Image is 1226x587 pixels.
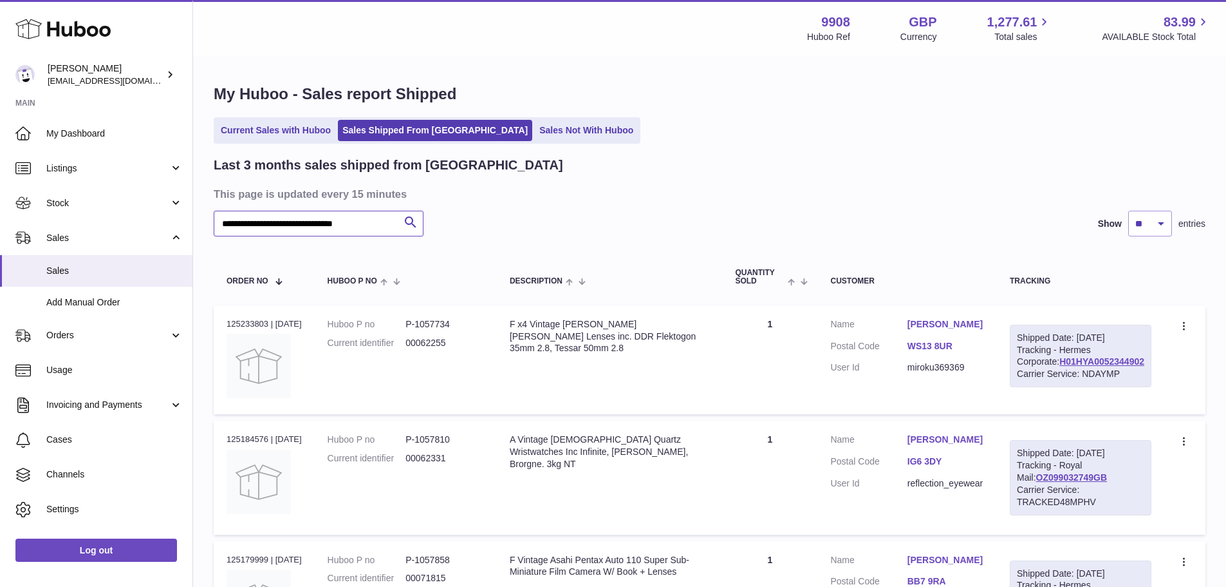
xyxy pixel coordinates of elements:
a: 1,277.61 Total sales [987,14,1052,43]
td: 1 [722,305,817,414]
div: 125184576 | [DATE] [227,434,302,445]
h3: This page is updated every 15 minutes [214,187,1202,201]
dt: Current identifier [328,572,406,584]
dd: 00062255 [405,337,484,349]
dd: P-1057810 [405,434,484,446]
dt: Name [830,434,907,449]
dt: Name [830,554,907,570]
span: Orders [46,329,169,342]
h1: My Huboo - Sales report Shipped [214,84,1205,104]
span: Usage [46,364,183,376]
a: [PERSON_NAME] [907,318,984,331]
span: Cases [46,434,183,446]
span: Listings [46,162,169,175]
dt: Huboo P no [328,434,406,446]
a: Current Sales with Huboo [216,120,335,141]
strong: 9908 [821,14,850,31]
div: F Vintage Asahi Pentax Auto 110 Super Sub-Miniature Film Camera W/ Book + Lenses [510,554,710,579]
div: A Vintage [DEMOGRAPHIC_DATA] Quartz Wristwatches Inc Infinite, [PERSON_NAME], Brorgne. 3kg NT [510,434,710,470]
a: [PERSON_NAME] [907,554,984,566]
span: Settings [46,503,183,515]
span: Invoicing and Payments [46,399,169,411]
div: 125233803 | [DATE] [227,318,302,330]
dd: P-1057858 [405,554,484,566]
img: no-photo.jpg [227,334,291,398]
span: Description [510,277,562,285]
dd: P-1057734 [405,318,484,331]
span: AVAILABLE Stock Total [1102,31,1211,43]
dt: User Id [830,361,907,374]
span: Order No [227,277,268,285]
td: 1 [722,421,817,534]
div: [PERSON_NAME] [48,63,163,87]
span: entries [1178,218,1205,230]
div: Huboo Ref [807,31,850,43]
a: H01HYA0052344902 [1059,356,1144,367]
span: Sales [46,265,183,277]
div: Carrier Service: NDAYMP [1017,368,1144,380]
dd: miroku369369 [907,361,984,374]
span: 83.99 [1164,14,1196,31]
span: [EMAIL_ADDRESS][DOMAIN_NAME] [48,75,189,86]
span: Total sales [994,31,1052,43]
dt: User Id [830,477,907,490]
span: Huboo P no [328,277,377,285]
dt: Huboo P no [328,554,406,566]
dd: reflection_eyewear [907,477,984,490]
div: Currency [900,31,937,43]
a: [PERSON_NAME] [907,434,984,446]
dt: Postal Code [830,340,907,356]
a: OZ099032749GB [1036,472,1108,483]
a: Log out [15,539,177,562]
div: Tracking [1010,277,1151,285]
dd: 00062331 [405,452,484,465]
span: Add Manual Order [46,296,183,309]
dt: Huboo P no [328,318,406,331]
a: 83.99 AVAILABLE Stock Total [1102,14,1211,43]
dt: Name [830,318,907,334]
dt: Current identifier [328,452,406,465]
div: Shipped Date: [DATE] [1017,447,1144,459]
img: no-photo.jpg [227,450,291,514]
div: Shipped Date: [DATE] [1017,332,1144,344]
a: Sales Shipped From [GEOGRAPHIC_DATA] [338,120,532,141]
a: WS13 8UR [907,340,984,352]
h2: Last 3 months sales shipped from [GEOGRAPHIC_DATA] [214,157,563,174]
span: Quantity Sold [735,269,785,285]
span: Stock [46,197,169,209]
dt: Postal Code [830,456,907,471]
div: Tracking - Hermes Corporate: [1010,325,1151,388]
div: 125179999 | [DATE] [227,554,302,566]
a: IG6 3DY [907,456,984,468]
a: Sales Not With Huboo [535,120,638,141]
label: Show [1098,218,1122,230]
div: Customer [830,277,984,285]
img: internalAdmin-9908@internal.huboo.com [15,65,35,84]
div: F x4 Vintage [PERSON_NAME] [PERSON_NAME] Lenses inc. DDR Flektogon 35mm 2.8, Tessar 50mm 2.8 [510,318,710,355]
strong: GBP [909,14,936,31]
span: Channels [46,468,183,481]
dt: Current identifier [328,337,406,349]
dd: 00071815 [405,572,484,584]
div: Shipped Date: [DATE] [1017,568,1144,580]
div: Tracking - Royal Mail: [1010,440,1151,515]
div: Carrier Service: TRACKED48MPHV [1017,484,1144,508]
span: Sales [46,232,169,244]
span: 1,277.61 [987,14,1037,31]
span: My Dashboard [46,128,183,140]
